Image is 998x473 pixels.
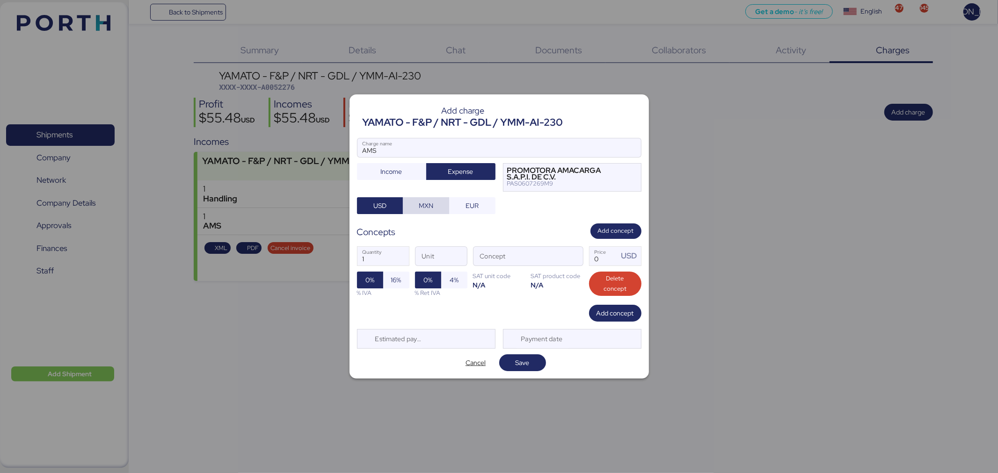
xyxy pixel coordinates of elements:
button: EUR [449,197,495,214]
input: Unit [415,247,467,265]
span: 16% [391,274,401,286]
span: Income [381,166,402,177]
button: 16% [383,272,409,288]
div: N/A [531,280,583,289]
button: ConceptConcept [563,249,583,268]
span: EUR [466,200,479,211]
span: 0% [423,274,432,286]
div: YAMATO - F&P / NRT - GDL / YMM-AI-230 [363,115,563,130]
div: PAS0607269M9 [507,180,625,187]
div: % IVA [357,288,409,297]
button: 0% [357,272,383,288]
button: Cancel [452,354,499,371]
input: Quantity [357,247,409,265]
div: USD [621,250,641,262]
button: 0% [415,272,441,288]
div: % Ret IVA [415,288,467,297]
input: Concept [474,247,561,265]
span: Expense [448,166,474,177]
span: Add concept [598,226,634,236]
span: Add concept [597,308,634,319]
button: Expense [426,163,495,180]
button: Save [499,354,546,371]
div: SAT product code [531,272,583,280]
button: Delete concept [589,272,641,296]
button: Add concept [590,223,641,239]
button: Income [357,163,426,180]
div: PROMOTORA AMACARGA S.A.P.I. DE C.V. [507,167,625,181]
span: Delete concept [597,273,634,294]
span: 4% [450,274,459,286]
span: Save [516,357,530,368]
div: Add charge [363,107,563,115]
button: 4% [441,272,467,288]
span: USD [373,200,386,211]
div: N/A [473,280,525,289]
button: MXN [403,197,449,214]
span: 0% [365,274,374,286]
button: USD [357,197,403,214]
button: Add concept [589,305,641,322]
input: Charge name [357,138,641,157]
span: MXN [419,200,433,211]
div: SAT unit code [473,272,525,280]
input: Price [590,247,619,265]
span: Cancel [466,357,486,368]
div: Concepts [357,225,396,239]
